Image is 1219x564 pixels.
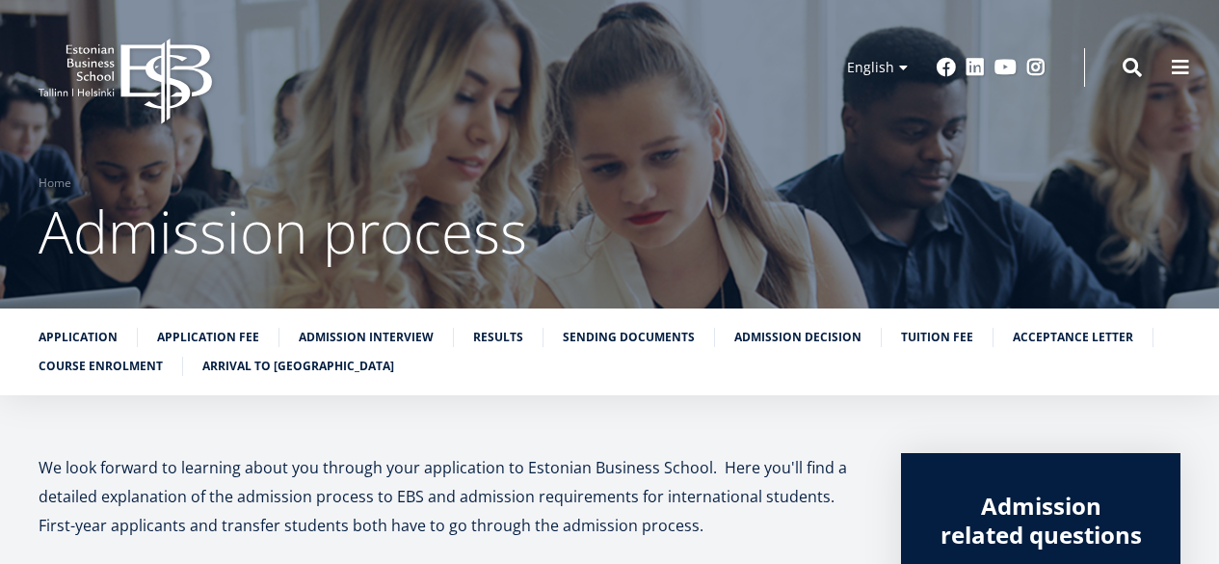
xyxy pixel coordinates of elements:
[39,357,163,376] a: Course enrolment
[966,58,985,77] a: Linkedin
[1026,58,1046,77] a: Instagram
[202,357,394,376] a: Arrival to [GEOGRAPHIC_DATA]
[1013,328,1133,347] a: Acceptance letter
[994,58,1017,77] a: Youtube
[901,328,973,347] a: Tuition fee
[299,328,434,347] a: Admission interview
[39,192,527,271] span: Admission process
[563,328,695,347] a: Sending documents
[39,328,118,347] a: Application
[157,328,259,347] a: Application fee
[39,174,71,193] a: Home
[734,328,861,347] a: Admission decision
[473,328,523,347] a: Results
[937,58,956,77] a: Facebook
[940,492,1142,550] div: Admission related questions
[39,453,862,540] p: We look forward to learning about you through your application to Estonian Business School. Here ...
